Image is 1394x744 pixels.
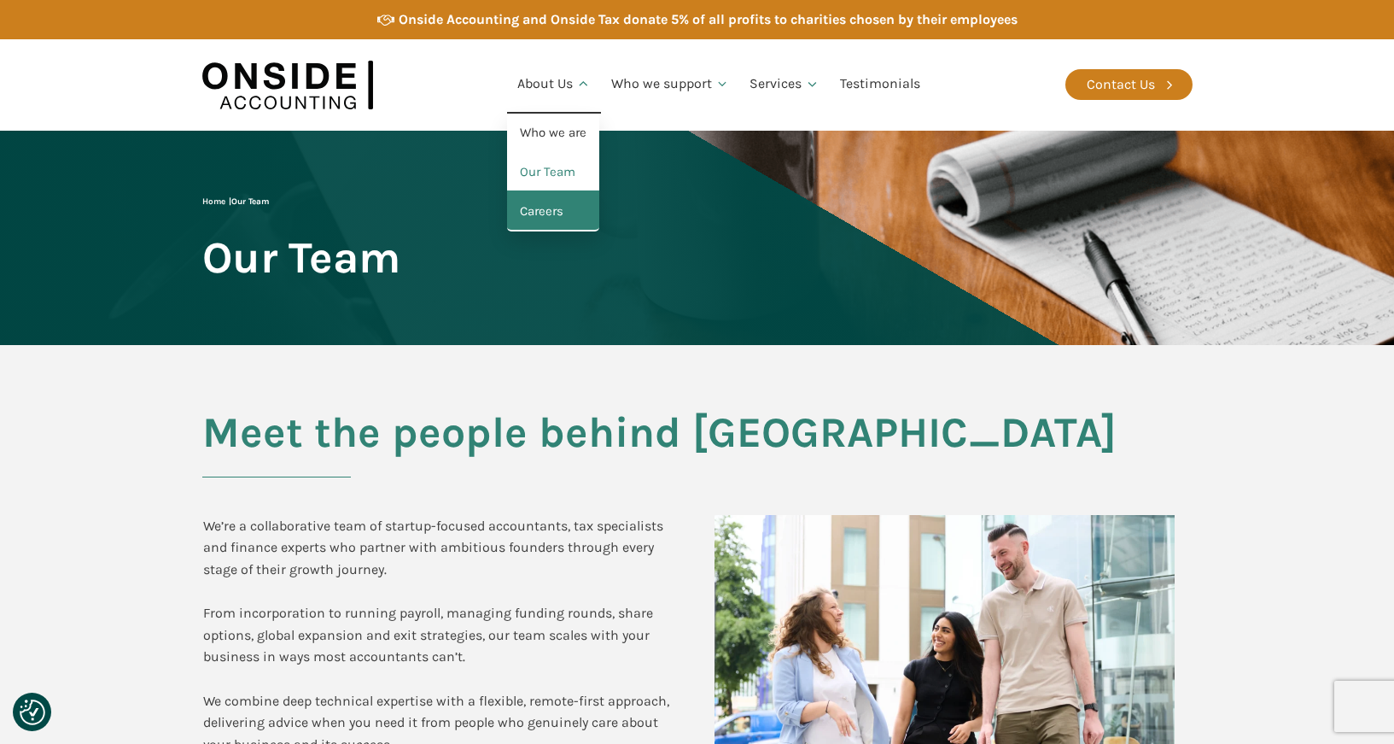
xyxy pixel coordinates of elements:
[202,409,1193,477] h2: Meet the people behind [GEOGRAPHIC_DATA]
[20,700,45,725] img: Revisit consent button
[507,192,599,231] a: Careers
[202,196,225,207] a: Home
[507,56,601,114] a: About Us
[231,196,269,207] span: Our Team
[20,700,45,725] button: Consent Preferences
[1065,69,1193,100] a: Contact Us
[601,56,740,114] a: Who we support
[1087,73,1155,96] div: Contact Us
[399,9,1018,31] div: Onside Accounting and Onside Tax donate 5% of all profits to charities chosen by their employees
[830,56,930,114] a: Testimonials
[202,196,269,207] span: |
[507,153,599,192] a: Our Team
[202,52,373,118] img: Onside Accounting
[507,114,599,153] a: Who we are
[202,234,400,281] span: Our Team
[739,56,830,114] a: Services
